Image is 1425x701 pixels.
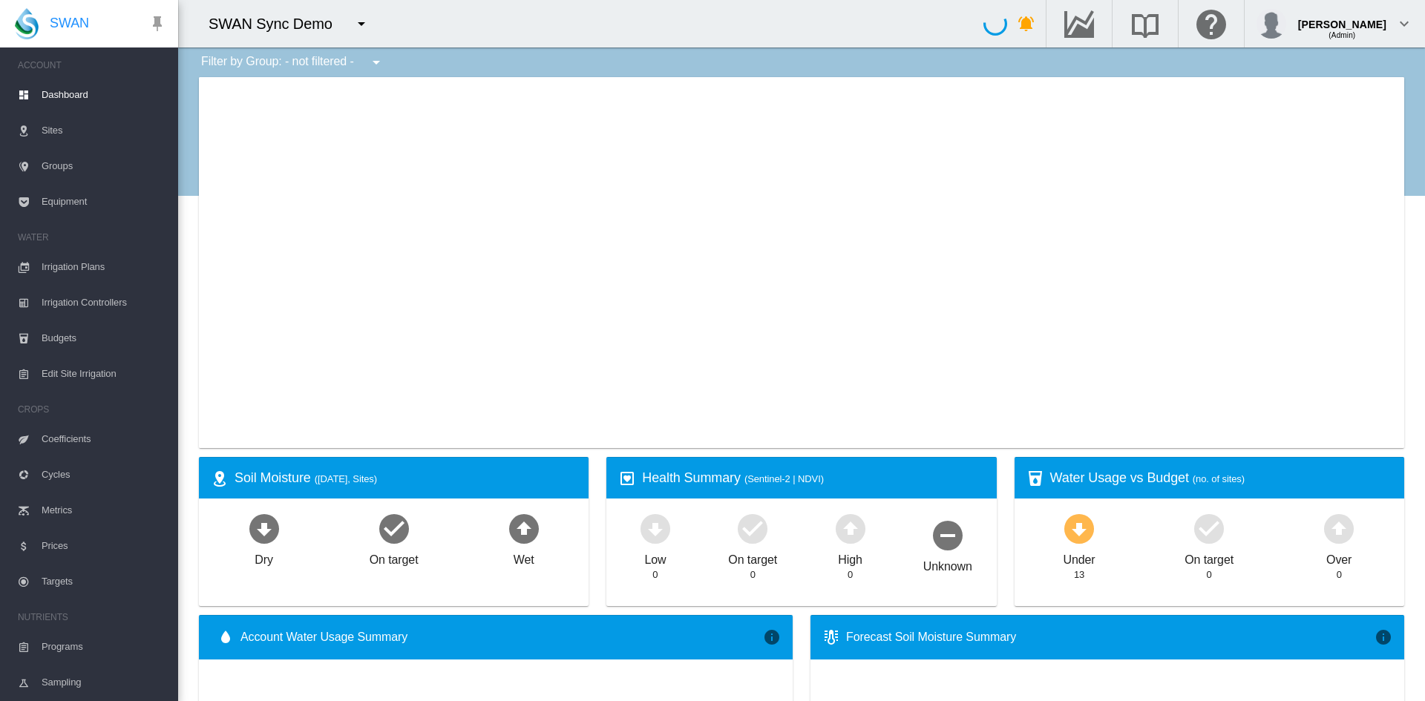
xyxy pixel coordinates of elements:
span: Equipment [42,184,166,220]
span: (Admin) [1329,31,1355,39]
span: SWAN [50,14,89,33]
button: icon-bell-ring [1012,9,1041,39]
img: profile.jpg [1257,9,1286,39]
div: Wet [514,546,534,568]
span: Coefficients [42,421,166,457]
div: On target [370,546,419,568]
md-icon: icon-arrow-up-bold-circle [1321,510,1357,546]
md-icon: icon-checkbox-marked-circle [376,510,412,546]
div: 13 [1074,568,1084,582]
div: Over [1326,546,1352,568]
div: 0 [750,568,756,582]
md-icon: icon-checkbox-marked-circle [1191,510,1227,546]
md-icon: icon-bell-ring [1018,15,1035,33]
span: Irrigation Controllers [42,285,166,320]
md-icon: icon-arrow-up-bold-circle [833,510,868,546]
div: Unknown [923,553,972,575]
div: Soil Moisture [235,469,577,487]
md-icon: icon-heart-box-outline [618,470,636,487]
div: Health Summary [642,469,984,487]
span: WATER [18,226,166,249]
md-icon: icon-information [1375,628,1392,646]
div: High [838,546,862,568]
div: 0 [1337,568,1342,582]
md-icon: icon-map-marker-radius [211,470,229,487]
div: Forecast Soil Moisture Summary [846,629,1375,645]
button: icon-menu-down [347,9,376,39]
span: NUTRIENTS [18,605,166,629]
span: Dashboard [42,77,166,113]
md-icon: icon-arrow-down-bold-circle [246,510,282,546]
md-icon: icon-information [763,628,781,646]
md-icon: Click here for help [1193,15,1229,33]
md-icon: icon-pin [148,15,166,33]
div: On target [728,546,777,568]
md-icon: icon-arrow-up-bold-circle [506,510,542,546]
md-icon: icon-water [217,628,235,646]
button: icon-menu-down [361,47,391,77]
span: Cycles [42,457,166,493]
span: Metrics [42,493,166,528]
div: SWAN Sync Demo [209,13,346,34]
div: Low [644,546,666,568]
div: 0 [652,568,658,582]
span: Irrigation Plans [42,249,166,285]
span: Budgets [42,320,166,356]
span: ACCOUNT [18,53,166,77]
div: Dry [255,546,273,568]
div: 0 [848,568,853,582]
md-icon: icon-arrow-down-bold-circle [1061,510,1097,546]
span: Sampling [42,665,166,700]
div: 0 [1207,568,1212,582]
span: Groups [42,148,166,184]
span: Account Water Usage Summary [240,629,763,645]
div: Filter by Group: - not filtered - [190,47,396,77]
div: Water Usage vs Budget [1050,469,1392,487]
md-icon: icon-checkbox-marked-circle [735,510,770,546]
span: Edit Site Irrigation [42,356,166,392]
md-icon: Go to the Data Hub [1061,15,1097,33]
md-icon: icon-thermometer-lines [822,628,840,646]
span: Sites [42,113,166,148]
span: Targets [42,564,166,599]
span: CROPS [18,398,166,421]
md-icon: icon-chevron-down [1395,15,1413,33]
md-icon: icon-cup-water [1026,470,1044,487]
div: On target [1185,546,1234,568]
span: (Sentinel-2 | NDVI) [744,473,824,484]
div: [PERSON_NAME] [1298,11,1386,26]
md-icon: Search the knowledge base [1127,15,1163,33]
md-icon: icon-arrow-down-bold-circle [638,510,673,546]
span: Prices [42,528,166,564]
img: SWAN-Landscape-Logo-Colour-drop.png [15,8,39,39]
md-icon: icon-menu-down [367,53,385,71]
div: Under [1064,546,1095,568]
md-icon: icon-menu-down [353,15,370,33]
span: (no. of sites) [1193,473,1245,484]
md-icon: icon-minus-circle [930,517,966,553]
span: Programs [42,629,166,665]
span: ([DATE], Sites) [315,473,377,484]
